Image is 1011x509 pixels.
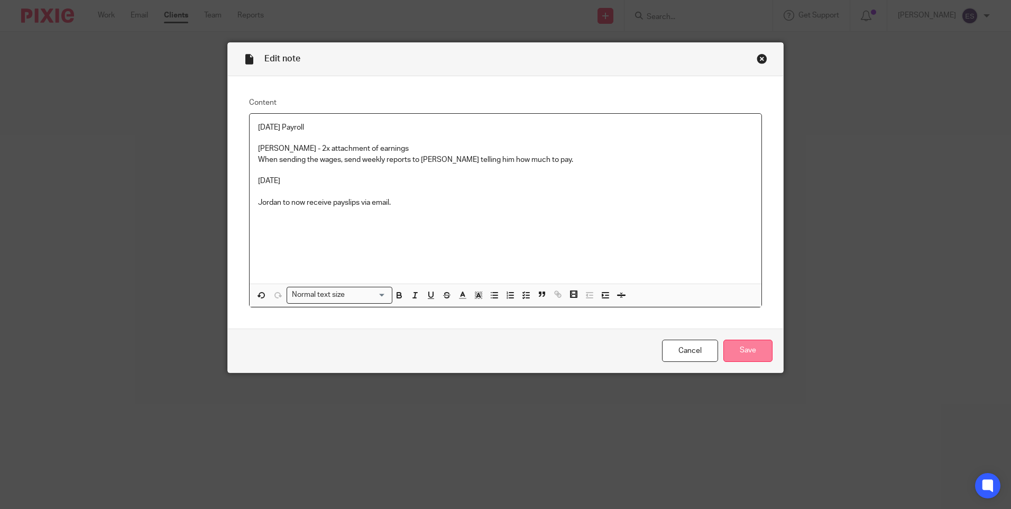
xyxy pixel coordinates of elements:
[348,289,386,301] input: Search for option
[287,287,392,303] div: Search for option
[289,289,347,301] span: Normal text size
[264,54,300,63] span: Edit note
[662,340,718,362] a: Cancel
[258,154,753,165] p: When sending the wages, send weekly reports to [PERSON_NAME] telling him how much to pay.
[249,97,762,108] label: Content
[258,176,753,186] p: [DATE]
[258,143,753,154] p: [PERSON_NAME] - 2x attachment of earnings
[723,340,773,362] input: Save
[258,197,753,208] p: Jordan to now receive payslips via email.
[258,122,753,133] p: [DATE] Payroll
[757,53,767,64] div: Close this dialog window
